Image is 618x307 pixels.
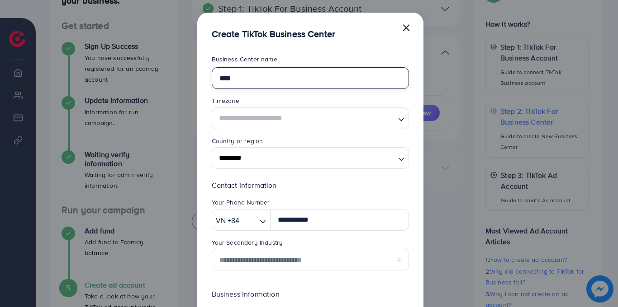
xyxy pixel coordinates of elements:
[212,96,239,105] label: Timezone
[212,198,270,207] label: Your Phone Number
[216,150,395,167] input: Search for option
[212,27,336,40] h5: Create TikTok Business Center
[228,214,239,227] span: +84
[212,288,409,299] p: Business Information
[212,209,271,231] div: Search for option
[212,55,409,67] legend: Business Center name
[212,238,283,247] label: Your Secondary Industry
[212,136,263,145] label: Country or region
[216,110,395,126] input: Search for option
[212,180,409,191] p: Contact Information
[402,18,411,36] button: Close
[212,107,409,129] div: Search for option
[242,214,256,228] input: Search for option
[216,214,226,227] span: VN
[212,147,409,169] div: Search for option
